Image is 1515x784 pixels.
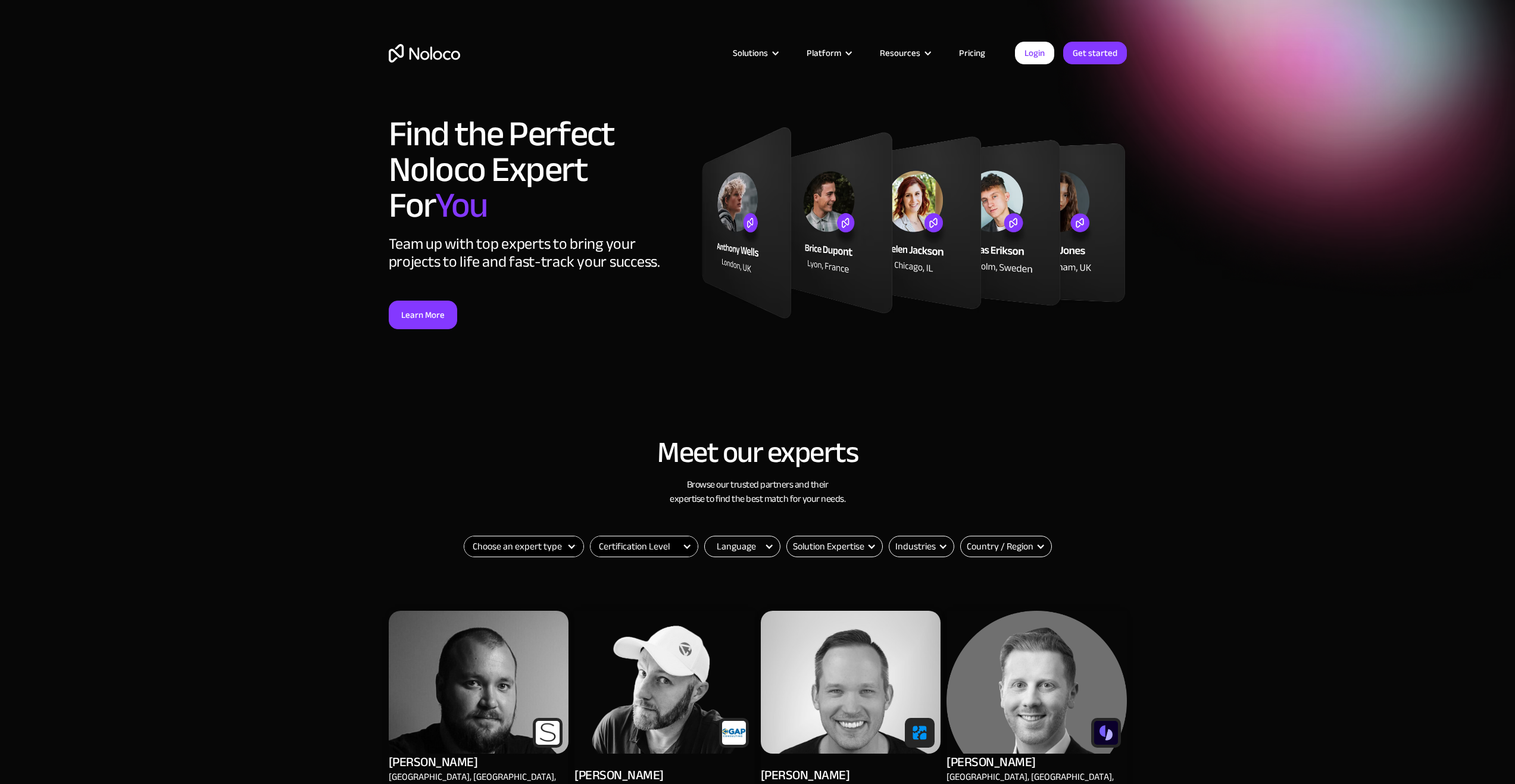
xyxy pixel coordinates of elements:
img: Alex Vyshnevskiy - Noloco app builder Expert [574,611,755,754]
div: Solution Expertise [793,539,864,554]
div: Country / Region [960,536,1052,557]
div: Solution Expertise [786,536,883,557]
img: Alex Vyshnevskiy - Noloco app builder Expert [389,611,569,754]
form: Filter [464,536,584,557]
span: You [435,172,487,239]
div: Platform [807,45,841,61]
div: Platform [792,45,865,61]
div: [PERSON_NAME] [761,767,850,783]
form: Email Form [889,536,954,557]
div: [PERSON_NAME] [574,767,664,783]
div: Solutions [718,45,792,61]
div: Team up with top experts to bring your projects to life and fast-track your success. [389,235,689,271]
h3: Browse our trusted partners and their expertise to find the best match for your needs. [389,477,1127,506]
div: Language [717,539,756,554]
div: Industries [889,536,954,557]
h1: Find the Perfect Noloco Expert For [389,116,689,223]
div: Industries [895,539,936,554]
a: home [389,44,460,63]
form: Email Form [960,536,1052,557]
img: Alex Vyshnevskiy - Noloco app builder Expert [761,611,941,754]
div: Resources [880,45,920,61]
div: [PERSON_NAME] [947,754,1036,770]
a: Login [1015,42,1054,64]
img: Alex Vyshnevskiy - Noloco app builder Expert [947,611,1127,754]
form: Email Form [704,536,780,557]
div: Country / Region [967,539,1033,554]
form: Filter [590,536,698,557]
div: Solutions [733,45,768,61]
div: [PERSON_NAME] [389,754,478,770]
div: Language [704,536,780,557]
a: Pricing [944,45,1000,61]
form: Email Form [786,536,883,557]
h2: Meet our experts [389,436,1127,468]
a: Get started [1063,42,1127,64]
a: Learn More [389,301,457,329]
div: Resources [865,45,944,61]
